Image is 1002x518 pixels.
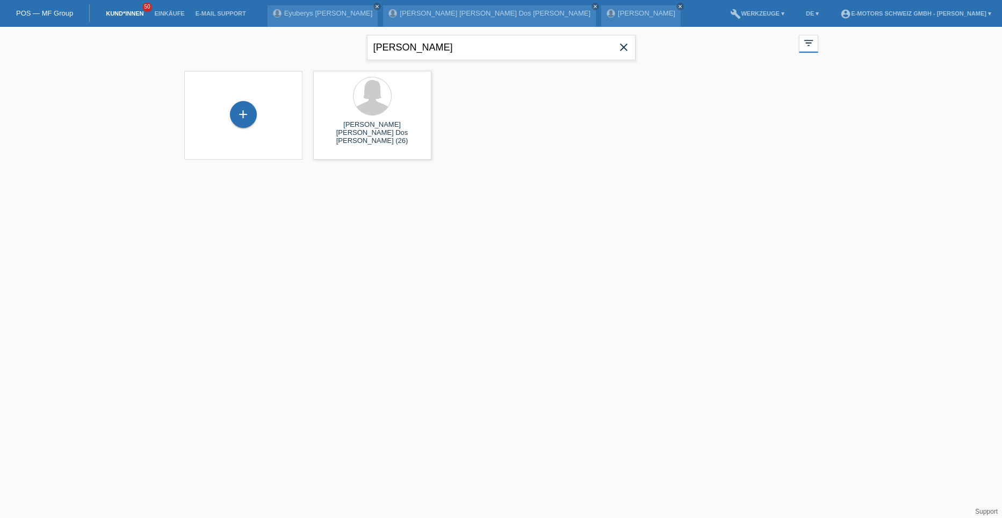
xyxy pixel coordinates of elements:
[100,10,149,17] a: Kund*innen
[593,4,598,9] i: close
[322,120,423,140] div: [PERSON_NAME] [PERSON_NAME] Dos [PERSON_NAME] (26)
[149,10,190,17] a: Einkäufe
[284,9,373,17] a: Eyuberys [PERSON_NAME]
[975,508,998,515] a: Support
[374,4,380,9] i: close
[230,105,256,124] div: Kund*in hinzufügen
[840,9,851,19] i: account_circle
[367,35,636,60] input: Suche...
[16,9,73,17] a: POS — MF Group
[190,10,251,17] a: E-Mail Support
[373,3,381,10] a: close
[725,10,790,17] a: buildWerkzeuge ▾
[677,4,683,9] i: close
[803,37,814,49] i: filter_list
[400,9,590,17] a: [PERSON_NAME] [PERSON_NAME] Dos [PERSON_NAME]
[730,9,741,19] i: build
[835,10,997,17] a: account_circleE-Motors Schweiz GmbH - [PERSON_NAME] ▾
[676,3,684,10] a: close
[801,10,824,17] a: DE ▾
[617,41,630,54] i: close
[618,9,675,17] a: [PERSON_NAME]
[142,3,152,12] span: 50
[592,3,599,10] a: close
